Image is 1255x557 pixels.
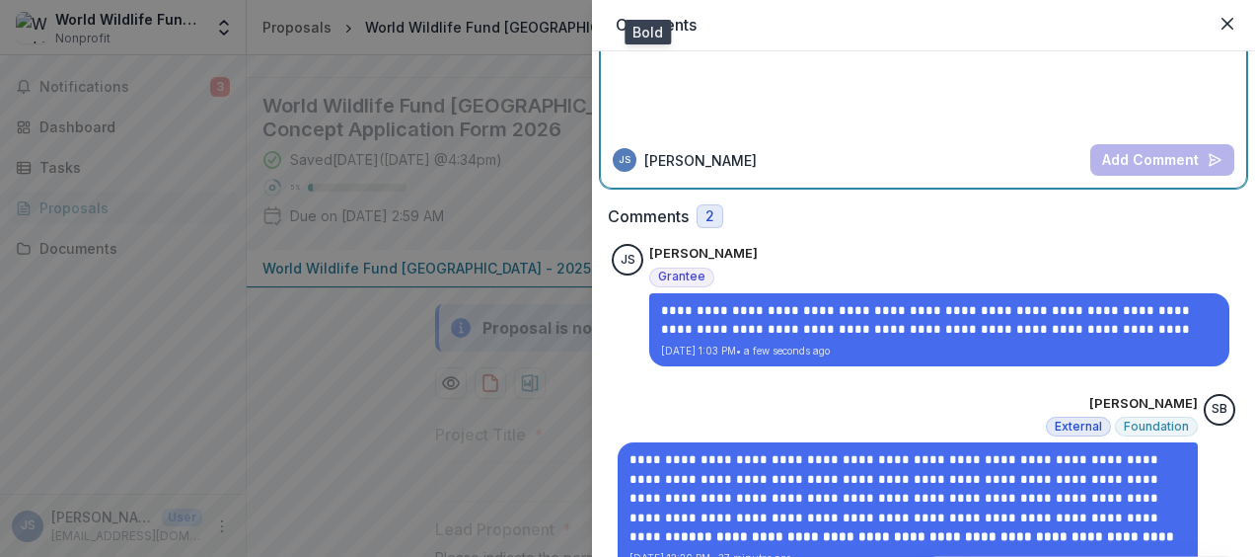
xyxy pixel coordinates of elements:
button: Add Comment [1090,144,1234,176]
p: [DATE] 1:03 PM • a few seconds ago [661,344,1218,358]
div: Joanne Steel [619,155,630,165]
span: External [1055,420,1102,434]
span: Grantee [658,270,705,283]
div: Joanne Steel [621,254,635,267]
div: Sascha Bendt [1212,403,1227,416]
span: 2 [705,208,714,225]
p: [PERSON_NAME] [1089,394,1198,414]
p: [PERSON_NAME] [649,244,758,264]
h2: Comments [608,207,689,226]
h2: Comments [616,16,1231,35]
span: Foundation [1124,420,1189,434]
p: [PERSON_NAME] [644,150,757,171]
button: Close [1212,8,1243,40]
